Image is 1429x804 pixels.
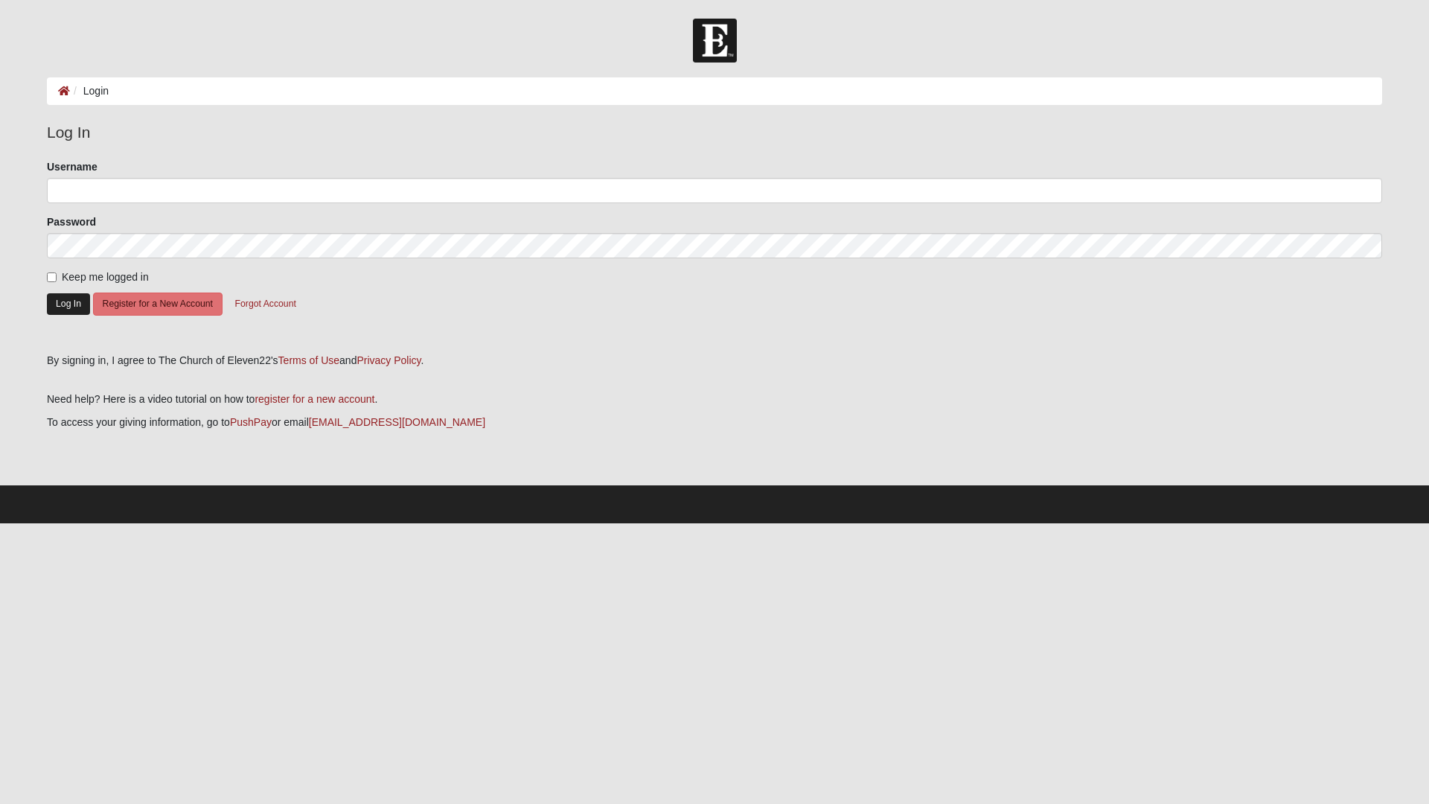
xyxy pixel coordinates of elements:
label: Password [47,214,96,229]
p: Need help? Here is a video tutorial on how to . [47,392,1382,407]
p: To access your giving information, go to or email [47,415,1382,430]
li: Login [70,83,109,99]
span: Keep me logged in [62,271,149,283]
img: Church of Eleven22 Logo [693,19,737,63]
button: Register for a New Account [93,293,223,316]
a: Privacy Policy [357,354,421,366]
button: Forgot Account [226,293,306,316]
a: PushPay [230,416,272,428]
input: Keep me logged in [47,272,57,282]
a: register for a new account [255,393,374,405]
a: Terms of Use [278,354,339,366]
button: Log In [47,293,90,315]
div: By signing in, I agree to The Church of Eleven22's and . [47,353,1382,368]
legend: Log In [47,121,1382,144]
label: Username [47,159,97,174]
a: [EMAIL_ADDRESS][DOMAIN_NAME] [309,416,485,428]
